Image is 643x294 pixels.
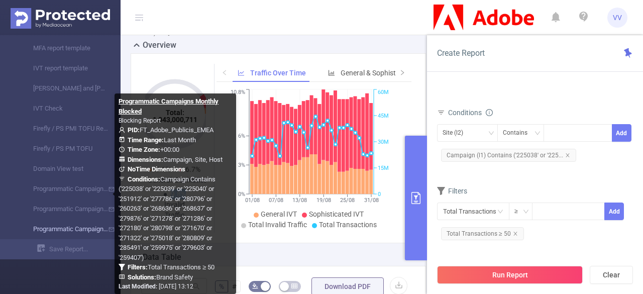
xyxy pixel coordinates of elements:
[128,273,156,281] b: Solutions :
[20,38,109,58] a: MFA report template
[378,191,381,198] tspan: 0
[119,175,216,261] span: Campaign Contains ('225038' or '225039' or '225040' or '251912' or '277786' or '280796' or '26026...
[20,179,109,199] a: Programmatic Campaigns Monthly IVT
[437,187,467,195] span: Filters
[328,69,335,76] i: icon: bar-chart
[128,273,193,281] span: Brand Safety
[378,165,389,171] tspan: 15M
[261,210,297,218] span: General IVT
[252,283,258,289] i: icon: bg-colors
[20,159,109,179] a: Domain View test
[309,210,364,218] span: Sophisticated IVT
[119,117,161,124] span: Blocking Report
[119,283,157,290] b: Last Modified:
[340,197,355,204] tspan: 25/08
[128,156,163,163] b: Dimensions :
[316,197,331,204] tspan: 19/08
[20,119,109,139] a: Firefly / PS PMI TOFU Report
[364,197,378,204] tspan: 31/08
[238,69,245,76] i: icon: line-chart
[128,263,215,271] span: Total Transactions ≥ 50
[341,69,466,77] span: General & Sophisticated IVT by Category
[291,283,297,289] i: icon: table
[399,69,405,75] i: icon: right
[238,133,245,140] tspan: 6%
[565,153,570,158] i: icon: close
[119,127,128,133] i: icon: user
[128,146,160,153] b: Time Zone:
[238,191,245,198] tspan: 0%
[20,78,109,99] a: [PERSON_NAME] and [PERSON_NAME] PM Report Template
[443,125,470,141] div: Site (l2)
[513,231,518,236] i: icon: close
[441,149,576,162] span: Campaign (l1) Contains ('225038' or '225...
[128,175,160,183] b: Conditions :
[378,89,389,96] tspan: 60M
[128,156,223,163] span: Campaign, Site, Host
[604,203,624,220] button: Add
[523,209,529,216] i: icon: down
[437,48,485,58] span: Create Report
[20,99,109,119] a: IVT Check
[119,97,219,115] b: Programmatic Campaigns Monthly Blocked
[503,125,534,141] div: Contains
[612,124,631,142] button: Add
[488,130,494,137] i: icon: down
[319,221,377,229] span: Total Transactions
[590,266,633,284] button: Clear
[250,69,306,77] span: Traffic Over Time
[20,199,109,219] a: Programmatic Campaigns Monthly MFA
[486,109,493,116] i: icon: info-circle
[11,8,110,29] img: Protected Media
[613,8,622,28] span: VV
[128,263,148,271] b: Filters :
[128,126,140,134] b: PID:
[378,139,389,145] tspan: 30M
[20,139,109,159] a: Firefly / PS PM TOFU
[20,58,109,78] a: IVT report template
[514,203,525,220] div: ≥
[245,197,259,204] tspan: 01/08
[37,239,121,259] a: Save Report...
[378,113,389,119] tspan: 45M
[268,197,283,204] tspan: 07/08
[231,89,245,96] tspan: 10.8%
[128,136,164,144] b: Time Range:
[248,221,307,229] span: Total Invalid Traffic
[441,227,524,240] span: Total Transactions ≥ 50
[119,126,223,281] span: FT_Adobe_Publicis_EMEA Last Month +00:00
[20,219,109,239] a: Programmatic Campaigns Monthly Blocked
[437,266,583,284] button: Run Report
[238,162,245,168] tspan: 3%
[143,39,176,51] h2: Overview
[222,69,228,75] i: icon: left
[292,197,307,204] tspan: 13/08
[128,165,185,173] b: No Time Dimensions
[534,130,541,137] i: icon: down
[448,109,493,117] span: Conditions
[119,283,193,290] span: [DATE] 13:12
